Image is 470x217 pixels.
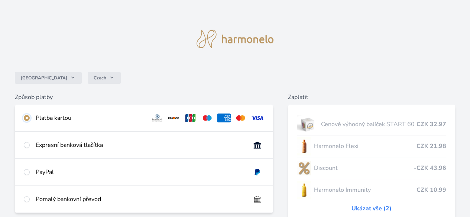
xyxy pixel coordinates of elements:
[150,114,164,122] img: diners.svg
[314,164,414,172] span: Discount
[200,114,214,122] img: maestro.svg
[21,75,67,81] span: [GEOGRAPHIC_DATA]
[217,114,231,122] img: amex.svg
[416,142,446,151] span: CZK 21.98
[297,159,311,177] img: discount-lo.png
[15,93,273,102] h6: Způsob platby
[36,141,244,149] div: Expresní banková tlačítka
[250,195,264,204] img: bankTransfer_IBAN.svg
[15,72,82,84] button: [GEOGRAPHIC_DATA]
[414,164,446,172] span: -CZK 43.96
[250,141,264,149] img: onlineBanking_CZ.svg
[321,120,416,129] span: Cenově výhodný balíček START 60
[314,142,416,151] span: Harmonelo Flexi
[314,185,416,194] span: Harmonelo Immunity
[36,114,145,122] div: Platba kartou
[36,168,244,177] div: PayPal
[184,114,197,122] img: jcb.svg
[297,181,311,199] img: IMMUNITY_se_stinem_x-lo.jpg
[250,168,264,177] img: paypal.svg
[94,75,106,81] span: Czech
[197,30,274,48] img: logo.svg
[250,114,264,122] img: visa.svg
[167,114,181,122] img: discover.svg
[288,93,455,102] h6: Zaplatit
[297,115,318,134] img: start.jpg
[297,137,311,155] img: CLEAN_FLEXI_se_stinem_x-hi_(1)-lo.jpg
[36,195,244,204] div: Pomalý bankovní převod
[351,204,392,213] a: Ukázat vše (2)
[416,120,446,129] span: CZK 32.97
[234,114,247,122] img: mc.svg
[88,72,121,84] button: Czech
[416,185,446,194] span: CZK 10.99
